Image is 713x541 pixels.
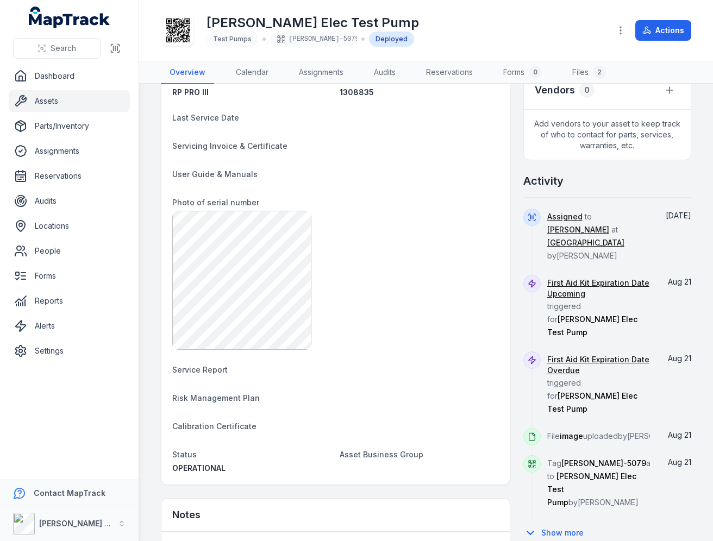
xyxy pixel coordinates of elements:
[172,169,258,179] span: User Guide & Manuals
[9,340,130,362] a: Settings
[547,212,624,260] span: to at by [PERSON_NAME]
[547,458,679,507] span: Tag assigned to by [PERSON_NAME]
[172,463,226,473] span: OPERATIONAL
[270,32,357,47] div: [PERSON_NAME]-5079
[172,507,201,523] h3: Notes
[34,488,105,498] strong: Contact MapTrack
[29,7,110,28] a: MapTrack
[547,237,624,248] a: [GEOGRAPHIC_DATA]
[172,365,228,374] span: Service Report
[668,430,691,439] span: Aug 21
[529,66,542,79] div: 0
[668,277,691,286] span: Aug 21
[172,450,197,459] span: Status
[9,140,130,162] a: Assignments
[547,314,637,337] span: [PERSON_NAME] Elec Test Pump
[161,61,214,84] a: Overview
[207,14,419,32] h1: [PERSON_NAME] Elec Test Pump
[668,430,691,439] time: 21/08/2025, 11:58:46 am
[9,165,130,187] a: Reservations
[39,519,115,528] strong: [PERSON_NAME] Air
[547,211,583,222] a: Assigned
[340,87,374,97] span: 1308835
[547,355,650,413] span: triggered for
[668,354,691,363] span: Aug 21
[547,471,636,507] span: [PERSON_NAME] Elec Test Pump
[290,61,352,84] a: Assignments
[13,38,101,59] button: Search
[172,141,287,150] span: Servicing Invoice & Certificate
[524,110,691,160] span: Add vendors to your asset to keep track of who to contact for parts, services, warranties, etc.
[9,265,130,287] a: Forms
[417,61,481,84] a: Reservations
[172,87,209,97] span: RP PRO III
[668,354,691,363] time: 21/08/2025, 12:00:00 pm
[9,240,130,262] a: People
[340,450,423,459] span: Asset Business Group
[547,224,609,235] a: [PERSON_NAME]
[547,354,650,376] a: First Aid Kit Expiration Date Overdue
[635,20,691,41] button: Actions
[547,278,650,337] span: triggered for
[668,277,691,286] time: 21/08/2025, 12:00:00 pm
[369,32,414,47] div: Deployed
[668,457,691,467] span: Aug 21
[535,83,575,98] h3: Vendors
[547,278,650,299] a: First Aid Kit Expiration Date Upcoming
[564,61,615,84] a: Files2
[213,35,252,43] span: Test Pumps
[666,211,691,220] time: 11/09/2025, 7:38:52 am
[9,315,130,337] a: Alerts
[495,61,551,84] a: Forms0
[523,173,564,188] h2: Activity
[666,211,691,220] span: [DATE]
[547,431,688,441] span: File uploaded by [PERSON_NAME]
[547,391,637,413] span: [PERSON_NAME] Elec Test Pump
[9,190,130,212] a: Audits
[9,215,130,237] a: Locations
[579,83,595,98] div: 0
[561,458,646,468] span: [PERSON_NAME]-5079
[172,113,239,122] span: Last Service Date
[172,198,259,207] span: Photo of serial number
[172,422,257,431] span: Calibration Certificate
[172,393,260,402] span: Risk Management Plan
[668,457,691,467] time: 21/08/2025, 11:58:39 am
[365,61,404,84] a: Audits
[560,431,583,441] span: image
[9,290,130,312] a: Reports
[9,115,130,137] a: Parts/Inventory
[9,65,130,87] a: Dashboard
[9,90,130,112] a: Assets
[51,43,76,54] span: Search
[593,66,606,79] div: 2
[227,61,277,84] a: Calendar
